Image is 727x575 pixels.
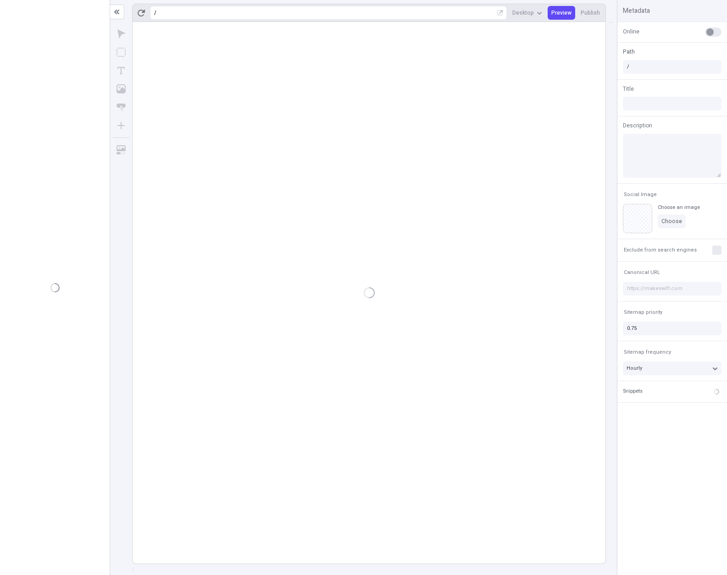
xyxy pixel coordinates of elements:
[624,269,660,276] span: Canonical URL
[623,388,643,395] div: Snippets
[548,6,575,20] button: Preview
[581,9,600,16] span: Publish
[623,85,634,93] span: Title
[658,214,686,228] button: Choose
[113,81,129,97] button: Image
[624,191,657,198] span: Social Image
[622,307,664,318] button: Sitemap priority
[113,44,129,60] button: Box
[623,27,639,36] span: Online
[154,9,156,16] div: /
[577,6,604,20] button: Publish
[551,9,572,16] span: Preview
[627,364,642,372] span: Hourly
[624,309,662,316] span: Sitemap priority
[624,246,697,253] span: Exclude from search engines
[113,62,129,79] button: Text
[623,121,652,130] span: Description
[658,204,700,211] div: Choose an image
[623,361,721,375] button: Hourly
[622,245,699,256] button: Exclude from search engines
[512,9,534,16] span: Desktop
[509,6,546,20] button: Desktop
[623,282,721,296] input: https://makeswift.com
[623,48,635,56] span: Path
[624,349,671,356] span: Sitemap frequency
[622,347,673,358] button: Sitemap frequency
[622,189,659,200] button: Social Image
[622,267,662,278] button: Canonical URL
[113,99,129,115] button: Button
[661,218,682,225] span: Choose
